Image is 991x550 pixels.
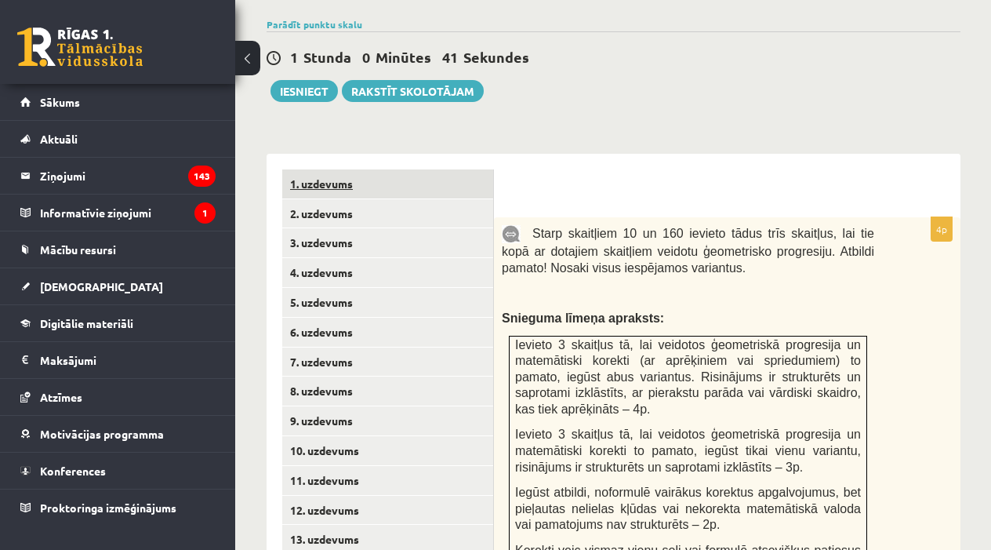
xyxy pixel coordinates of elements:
[20,379,216,415] a: Atzīmes
[282,406,493,435] a: 9. uzdevums
[40,316,133,330] span: Digitālie materiāli
[40,242,116,257] span: Mācību resursi
[194,202,216,224] i: 1
[303,48,351,66] span: Stunda
[931,217,953,242] p: 4p
[40,195,216,231] legend: Informatīvie ziņojumi
[188,166,216,187] i: 143
[282,496,493,525] a: 12. uzdevums
[282,258,493,287] a: 4. uzdevums
[282,288,493,317] a: 5. uzdevums
[20,231,216,268] a: Mācību resursi
[282,228,493,257] a: 3. uzdevums
[282,199,493,228] a: 2. uzdevums
[40,464,106,478] span: Konferences
[40,279,163,293] span: [DEMOGRAPHIC_DATA]
[282,436,493,465] a: 10. uzdevums
[20,268,216,304] a: [DEMOGRAPHIC_DATA]
[20,490,216,526] a: Proktoringa izmēģinājums
[20,121,216,157] a: Aktuāli
[362,48,370,66] span: 0
[40,501,176,515] span: Proktoringa izmēģinājums
[40,132,78,146] span: Aktuāli
[502,225,521,243] img: 9k=
[376,48,431,66] span: Minūtes
[342,80,484,102] a: Rakstīt skolotājam
[282,318,493,347] a: 6. uzdevums
[16,16,434,32] body: Визуальный текстовый редактор, wiswyg-editor-user-answer-47024776170900
[20,158,216,194] a: Ziņojumi143
[20,305,216,341] a: Digitālie materiāli
[20,195,216,231] a: Informatīvie ziņojumi1
[40,342,216,378] legend: Maksājumi
[282,169,493,199] a: 1. uzdevums
[463,48,529,66] span: Sekundes
[282,466,493,495] a: 11. uzdevums
[40,158,216,194] legend: Ziņojumi
[502,227,874,275] span: Starp skaitļiem 10 un 160 ievieto tādus trīs skaitļus, lai tie kopā ar dotajiem skaitļiem veidotu...
[515,428,861,473] span: Ievieto 3 skaitļus tā, lai veidotos ģeometriskā progresija un matemātiski korekti to pamato, iegū...
[290,48,298,66] span: 1
[40,427,164,441] span: Motivācijas programma
[515,486,861,531] span: Iegūst atbildi, noformulē vairākus korektus apgalvojumus, bet pieļautas nelielas kļūdas vai nekor...
[267,18,362,31] a: Parādīt punktu skalu
[17,27,143,67] a: Rīgas 1. Tālmācības vidusskola
[20,453,216,489] a: Konferences
[270,80,338,102] button: Iesniegt
[40,95,80,109] span: Sākums
[40,390,82,404] span: Atzīmes
[20,342,216,378] a: Maksājumi
[20,416,216,452] a: Motivācijas programma
[502,311,664,325] span: Snieguma līmeņa apraksts:
[282,377,493,406] a: 8. uzdevums
[282,348,493,377] a: 7. uzdevums
[442,48,458,66] span: 41
[515,338,861,416] span: Ievieto 3 skaitļus tā, lai veidotos ģeometriskā progresija un matemātiski korekti (ar aprēķiniem ...
[20,84,216,120] a: Sākums
[510,191,515,198] img: Balts.png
